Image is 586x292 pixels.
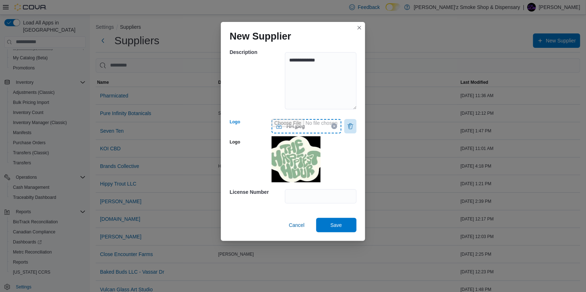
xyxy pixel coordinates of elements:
[230,185,283,199] h5: License Number
[289,222,305,229] span: Cancel
[331,123,337,129] button: Clear selected files
[230,45,283,59] h5: Description
[230,31,291,42] h1: New Supplier
[316,218,356,232] button: Save
[230,119,240,125] label: Logo
[230,139,240,145] label: Logo
[272,119,342,133] input: Use aria labels when no actual label is in use
[272,136,321,182] img: ad4c5da0-bec8-4035-8a8b-64bbf90536d4.jpeg
[355,23,364,32] button: Closes this modal window
[331,222,342,229] span: Save
[286,218,308,232] button: Cancel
